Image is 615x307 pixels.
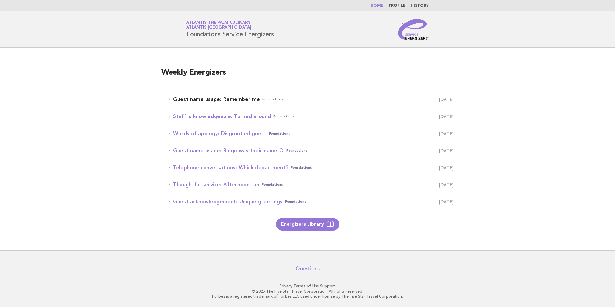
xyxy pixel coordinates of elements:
[389,4,406,8] a: Profile
[439,146,454,155] span: [DATE]
[285,197,306,206] span: Foundations
[169,163,454,172] a: Telephone conversations: Which department?Foundations [DATE]
[439,95,454,104] span: [DATE]
[280,284,292,288] a: Privacy
[169,180,454,189] a: Thoughtful service: Afternoon runFoundations [DATE]
[169,129,454,138] a: Words of apology: Disgruntled guestFoundations [DATE]
[161,68,454,83] h2: Weekly Energizers
[296,265,320,272] a: Questions
[262,95,284,104] span: Foundations
[276,218,339,231] a: Energizers Library
[169,112,454,121] a: Staff is knowledgeable: Turned aroundFoundations [DATE]
[439,129,454,138] span: [DATE]
[439,180,454,189] span: [DATE]
[273,112,295,121] span: Foundations
[186,21,274,38] h1: Foundations Service Energizers
[169,197,454,206] a: Guest acknowledgement: Unique greetingsFoundations [DATE]
[293,284,319,288] a: Terms of Use
[269,129,290,138] span: Foundations
[111,289,504,294] p: © 2025 The Five Star Travel Corporation. All rights reserved.
[439,163,454,172] span: [DATE]
[169,95,454,104] a: Guest name usage: Remember meFoundations [DATE]
[439,197,454,206] span: [DATE]
[286,146,307,155] span: Foundations
[111,294,504,299] p: Forbes is a registered trademark of Forbes LLC used under license by The Five Star Travel Corpora...
[320,284,336,288] a: Support
[398,19,429,40] img: Service Energizers
[262,180,283,189] span: Foundations
[291,163,312,172] span: Foundations
[411,4,429,8] a: History
[169,146,454,155] a: Guest name usage: Bingo was their name-OFoundations [DATE]
[439,112,454,121] span: [DATE]
[186,26,251,30] span: Atlantis [GEOGRAPHIC_DATA]
[186,21,251,30] a: Atlantis The Palm CulinaryAtlantis [GEOGRAPHIC_DATA]
[371,4,383,8] a: Home
[111,284,504,289] p: · ·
